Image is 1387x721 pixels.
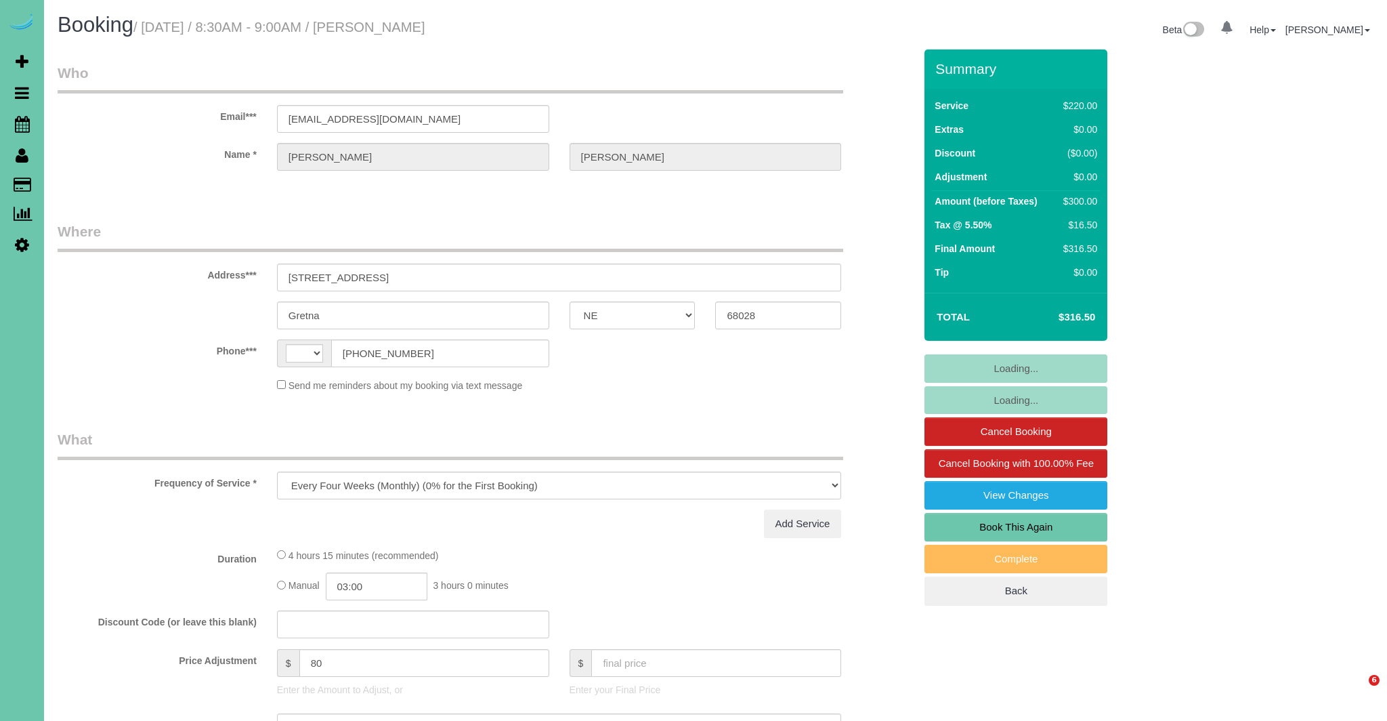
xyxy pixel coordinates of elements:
[47,143,267,161] label: Name *
[935,61,1101,77] h3: Summary
[1163,24,1205,35] a: Beta
[1369,675,1380,686] span: 6
[935,218,991,232] label: Tax @ 5.50%
[935,266,949,279] label: Tip
[1058,123,1097,136] div: $0.00
[570,649,592,677] span: $
[1018,312,1095,323] h4: $316.50
[935,242,995,255] label: Final Amount
[570,683,842,697] p: Enter your Final Price
[924,449,1107,478] a: Cancel Booking with 100.00% Fee
[1058,218,1097,232] div: $16.50
[935,170,987,184] label: Adjustment
[1058,146,1097,160] div: ($0.00)
[924,513,1107,541] a: Book This Again
[1058,266,1097,279] div: $0.00
[1285,24,1370,35] a: [PERSON_NAME]
[433,581,508,592] span: 3 hours 0 minutes
[289,550,439,561] span: 4 hours 15 minutes (recommended)
[1058,170,1097,184] div: $0.00
[47,611,267,629] label: Discount Code (or leave this blank)
[8,14,35,33] img: Automaid Logo
[764,510,842,538] a: Add Service
[277,683,549,697] p: Enter the Amount to Adjust, or
[1250,24,1276,35] a: Help
[924,481,1107,510] a: View Changes
[924,417,1107,446] a: Cancel Booking
[289,380,523,391] span: Send me reminders about my booking via text message
[47,472,267,490] label: Frequency of Service *
[58,222,843,252] legend: Where
[1058,194,1097,208] div: $300.00
[1058,242,1097,255] div: $316.50
[1058,99,1097,112] div: $220.00
[939,457,1094,469] span: Cancel Booking with 100.00% Fee
[58,63,843,94] legend: Who
[935,123,964,136] label: Extras
[935,99,968,112] label: Service
[924,577,1107,605] a: Back
[935,146,975,160] label: Discount
[289,581,320,592] span: Manual
[1182,22,1204,39] img: New interface
[133,20,425,35] small: / [DATE] / 8:30AM - 9:00AM / [PERSON_NAME]
[58,13,133,37] span: Booking
[47,649,267,667] label: Price Adjustment
[591,649,841,677] input: final price
[47,548,267,566] label: Duration
[937,311,970,323] strong: Total
[1341,675,1373,707] iframe: Intercom live chat
[277,649,299,677] span: $
[935,194,1037,208] label: Amount (before Taxes)
[58,430,843,460] legend: What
